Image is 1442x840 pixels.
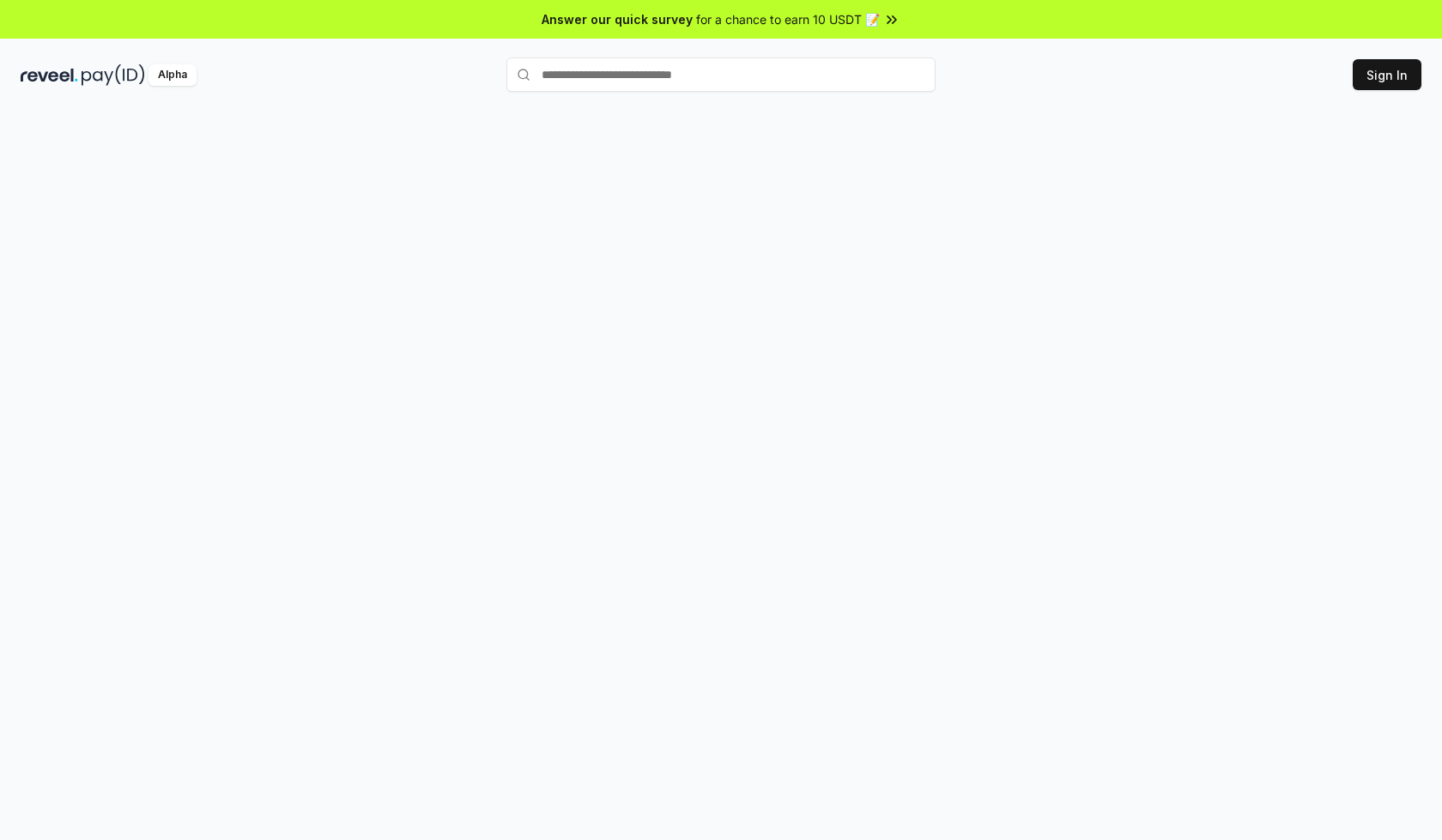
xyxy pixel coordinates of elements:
[82,64,145,86] img: pay_id
[21,64,78,86] img: reveel_dark
[542,10,693,28] span: Answer our quick survey
[148,64,197,86] div: Alpha
[696,10,880,28] span: for a chance to earn 10 USDT 📝
[1353,59,1421,90] button: Sign In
